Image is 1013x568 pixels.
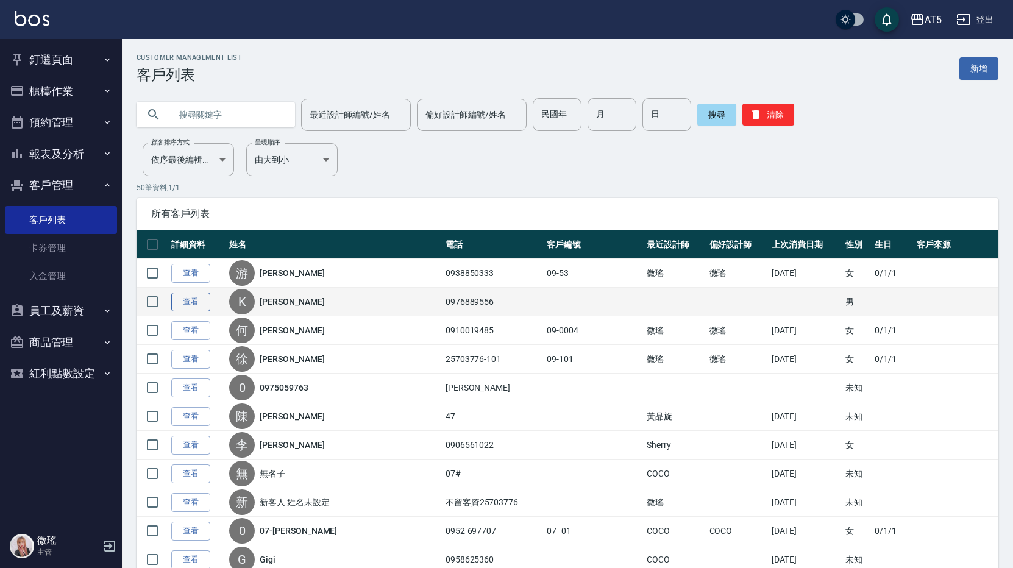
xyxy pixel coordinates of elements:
td: 微瑤 [644,259,706,288]
a: 查看 [171,293,210,311]
th: 最近設計師 [644,230,706,259]
h5: 微瑤 [37,534,99,547]
th: 上次消費日期 [769,230,842,259]
th: 偏好設計師 [706,230,769,259]
a: [PERSON_NAME] [260,439,324,451]
input: 搜尋關鍵字 [171,98,285,131]
button: 報表及分析 [5,138,117,170]
td: 09-101 [544,345,644,374]
td: COCO [706,517,769,545]
button: 釘選頁面 [5,44,117,76]
a: 查看 [171,522,210,541]
a: 無名子 [260,467,285,480]
td: 0/1/1 [872,259,914,288]
td: 男 [842,288,872,316]
button: 搜尋 [697,104,736,126]
button: 客戶管理 [5,169,117,201]
td: 微瑤 [644,316,706,345]
th: 客戶編號 [544,230,644,259]
span: 所有客戶列表 [151,208,984,220]
button: 預約管理 [5,107,117,138]
td: 0906561022 [443,431,544,460]
div: 陳 [229,403,255,429]
a: [PERSON_NAME] [260,410,324,422]
td: 09-0004 [544,316,644,345]
a: 新客人 姓名未設定 [260,496,330,508]
td: 未知 [842,460,872,488]
a: 入金管理 [5,262,117,290]
th: 生日 [872,230,914,259]
td: 女 [842,316,872,345]
td: 微瑤 [706,316,769,345]
a: 07-[PERSON_NAME] [260,525,337,537]
td: [DATE] [769,431,842,460]
div: 無 [229,461,255,486]
img: Logo [15,11,49,26]
th: 詳細資料 [168,230,226,259]
div: 0 [229,375,255,400]
a: 客戶列表 [5,206,117,234]
td: 0952-697707 [443,517,544,545]
th: 客戶來源 [914,230,998,259]
td: 女 [842,517,872,545]
a: 查看 [171,321,210,340]
td: [DATE] [769,259,842,288]
button: AT5 [905,7,947,32]
label: 呈現順序 [255,138,280,147]
a: 新增 [959,57,998,80]
div: AT5 [925,12,942,27]
td: 0910019485 [443,316,544,345]
td: [DATE] [769,460,842,488]
td: Sherry [644,431,706,460]
td: 25703776-101 [443,345,544,374]
th: 姓名 [226,230,443,259]
a: 查看 [171,464,210,483]
button: 櫃檯作業 [5,76,117,107]
a: 卡券管理 [5,234,117,262]
td: 未知 [842,402,872,431]
td: 0/1/1 [872,517,914,545]
div: 徐 [229,346,255,372]
td: 微瑤 [706,259,769,288]
div: K [229,289,255,314]
div: 新 [229,489,255,515]
td: 0/1/1 [872,345,914,374]
div: 游 [229,260,255,286]
h2: Customer Management List [137,54,242,62]
button: 紅利點數設定 [5,358,117,389]
a: 0975059763 [260,382,308,394]
a: Gigi [260,553,275,566]
td: 不留客資25703776 [443,488,544,517]
h3: 客戶列表 [137,66,242,83]
button: 商品管理 [5,327,117,358]
div: 李 [229,432,255,458]
a: 查看 [171,264,210,283]
button: 登出 [951,9,998,31]
td: 未知 [842,374,872,402]
button: save [875,7,899,32]
a: [PERSON_NAME] [260,296,324,308]
td: 07# [443,460,544,488]
a: 查看 [171,436,210,455]
label: 顧客排序方式 [151,138,190,147]
td: 女 [842,259,872,288]
div: 依序最後編輯時間 [143,143,234,176]
td: 09-53 [544,259,644,288]
td: 0938850333 [443,259,544,288]
td: 07--01 [544,517,644,545]
div: 0 [229,518,255,544]
td: 微瑤 [644,345,706,374]
button: 員工及薪資 [5,295,117,327]
button: 清除 [742,104,794,126]
td: [DATE] [769,402,842,431]
td: COCO [644,517,706,545]
td: [PERSON_NAME] [443,374,544,402]
td: COCO [644,460,706,488]
td: 47 [443,402,544,431]
a: 查看 [171,378,210,397]
td: 0/1/1 [872,316,914,345]
td: 0976889556 [443,288,544,316]
a: 查看 [171,407,210,426]
p: 50 筆資料, 1 / 1 [137,182,998,193]
a: [PERSON_NAME] [260,324,324,336]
